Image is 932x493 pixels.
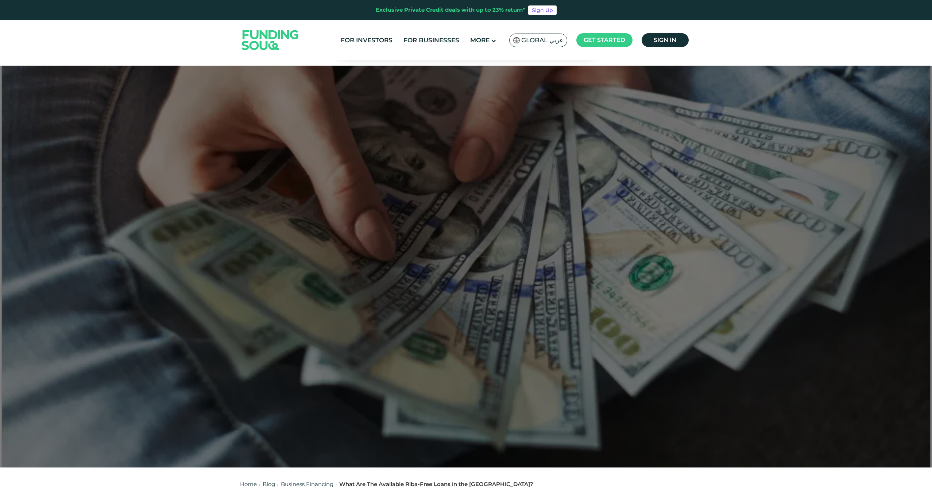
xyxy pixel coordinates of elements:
[654,36,676,43] span: Sign in
[235,22,306,58] img: Logo
[281,481,333,488] a: Business Financing
[528,5,557,15] a: Sign Up
[584,36,625,43] span: Get started
[521,36,563,44] span: Global عربي
[240,481,257,488] a: Home
[470,36,490,44] span: More
[513,37,520,43] img: SA Flag
[339,34,394,46] a: For Investors
[376,6,525,14] div: Exclusive Private Credit deals with up to 23% return*
[642,33,689,47] a: Sign in
[263,481,275,488] a: Blog
[339,480,533,489] div: What Are The Available Riba-Free Loans in the [GEOGRAPHIC_DATA]?
[402,34,461,46] a: For Businesses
